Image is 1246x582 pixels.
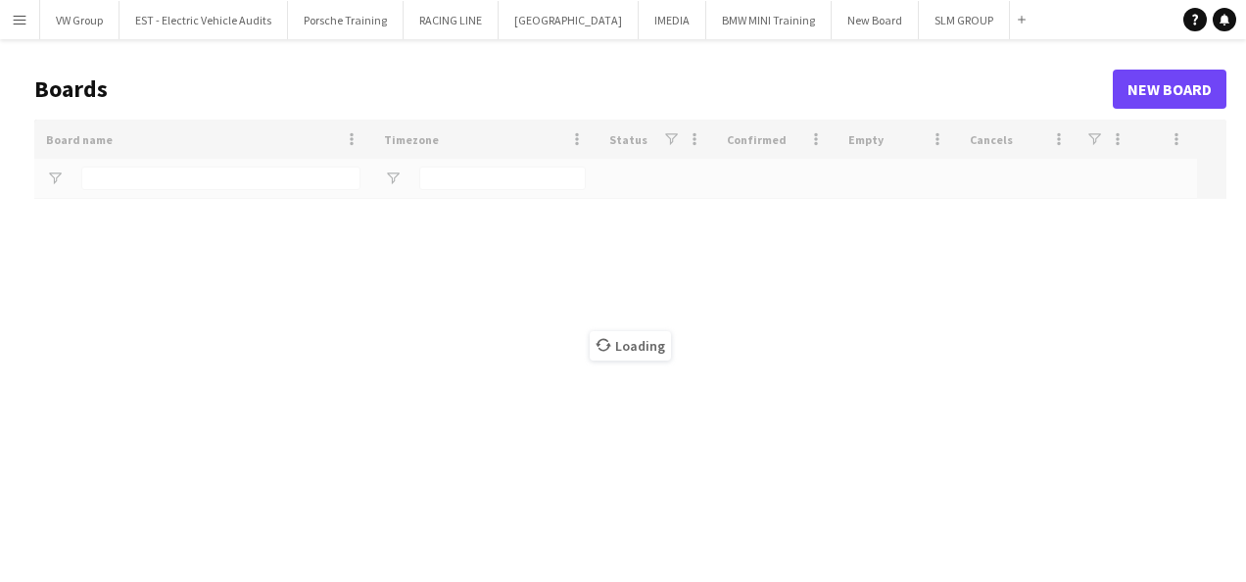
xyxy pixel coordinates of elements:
button: RACING LINE [404,1,499,39]
a: New Board [1113,70,1226,109]
button: VW Group [40,1,120,39]
button: Porsche Training [288,1,404,39]
span: Loading [590,331,671,361]
button: [GEOGRAPHIC_DATA] [499,1,639,39]
button: EST - Electric Vehicle Audits [120,1,288,39]
h1: Boards [34,74,1113,104]
button: SLM GROUP [919,1,1010,39]
button: IMEDIA [639,1,706,39]
button: BMW MINI Training [706,1,832,39]
button: New Board [832,1,919,39]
